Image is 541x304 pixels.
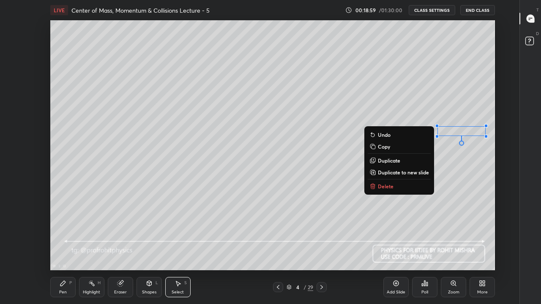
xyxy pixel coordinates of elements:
h4: Center of Mass, Momentum & Collisions Lecture - 5 [71,6,210,14]
button: End Class [460,5,495,15]
p: Duplicate to new slide [378,169,429,176]
button: Undo [368,130,431,140]
div: Poll [421,290,428,294]
button: Delete [368,181,431,191]
div: P [69,281,72,285]
p: D [536,30,539,37]
div: LIVE [50,5,68,15]
p: Delete [378,183,393,190]
button: Duplicate [368,155,431,166]
div: H [98,281,101,285]
button: Duplicate to new slide [368,167,431,177]
div: L [156,281,158,285]
div: Pen [59,290,67,294]
p: Duplicate [378,157,400,164]
div: Eraser [114,290,127,294]
div: S [184,281,187,285]
div: / [303,285,306,290]
p: Undo [378,131,391,138]
div: 29 [308,283,313,291]
p: T [536,7,539,13]
button: Copy [368,141,431,152]
div: Add Slide [387,290,405,294]
div: 4 [293,285,302,290]
div: Highlight [83,290,100,294]
div: Shapes [142,290,156,294]
div: Select [172,290,184,294]
div: More [477,290,488,294]
button: CLASS SETTINGS [409,5,455,15]
div: Zoom [448,290,459,294]
p: Copy [378,143,390,150]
